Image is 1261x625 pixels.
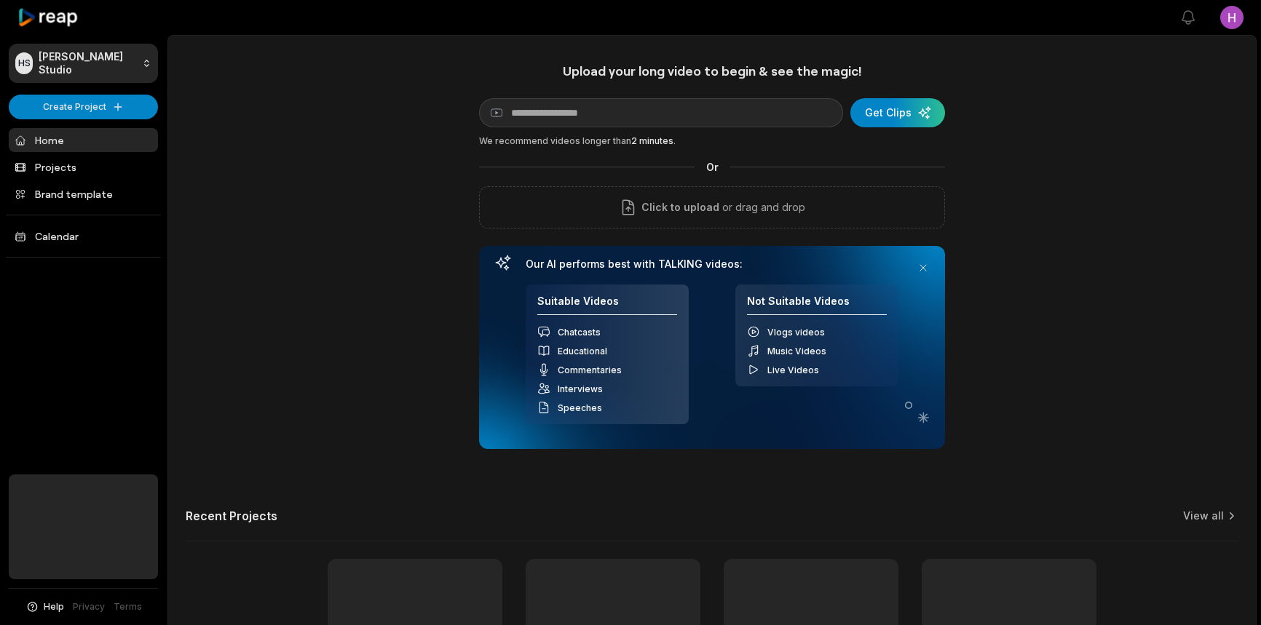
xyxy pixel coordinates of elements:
[767,346,826,357] span: Music Videos
[39,50,136,76] p: [PERSON_NAME] Studio
[9,95,158,119] button: Create Project
[1183,509,1224,523] a: View all
[695,159,730,175] span: Or
[747,295,887,316] h4: Not Suitable Videos
[558,402,602,413] span: Speeches
[537,295,677,316] h4: Suitable Videos
[114,600,142,613] a: Terms
[9,182,158,206] a: Brand template
[558,365,622,375] span: Commentaries
[631,135,673,146] span: 2 minutes
[9,128,158,152] a: Home
[9,224,158,248] a: Calendar
[767,365,819,375] span: Live Videos
[186,509,277,523] h2: Recent Projects
[44,600,64,613] span: Help
[850,98,945,127] button: Get Clips
[558,327,601,338] span: Chatcasts
[25,600,64,613] button: Help
[73,600,105,613] a: Privacy
[15,52,33,74] div: HS
[479,63,945,79] h1: Upload your long video to begin & see the magic!
[641,199,719,216] span: Click to upload
[526,258,898,271] h3: Our AI performs best with TALKING videos:
[9,155,158,179] a: Projects
[719,199,805,216] p: or drag and drop
[479,135,945,148] div: We recommend videos longer than .
[558,383,603,394] span: Interviews
[767,327,825,338] span: Vlogs videos
[558,346,607,357] span: Educational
